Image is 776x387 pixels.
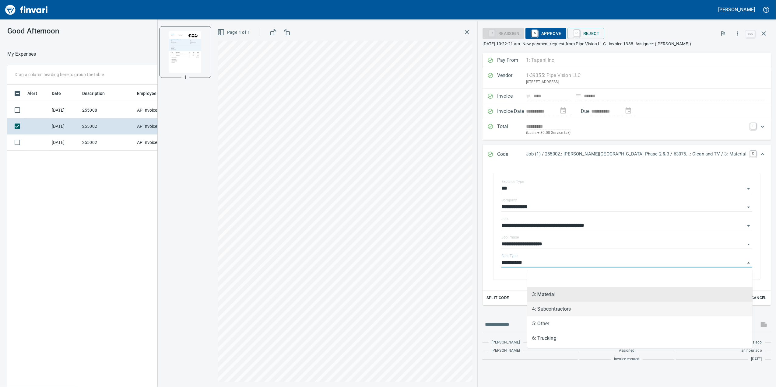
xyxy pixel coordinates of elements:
[485,293,511,303] button: Split Code
[527,287,753,302] li: 3: Material
[135,118,180,134] td: AP Invoices
[614,356,640,362] span: Invoice created
[137,90,156,97] span: Employee
[49,118,80,134] td: [DATE]
[716,27,730,40] button: Flag
[82,90,105,97] span: Description
[497,123,526,136] p: Total
[52,90,61,97] span: Date
[717,5,757,14] button: [PERSON_NAME]
[527,331,753,346] li: 6: Trucking
[750,151,756,157] a: C
[501,180,524,183] label: Expense Type
[15,71,104,78] p: Drag a column heading here to group the table
[750,123,756,129] a: T
[530,28,561,39] span: Approve
[526,130,746,136] p: (basis + $0.00 Service tax)
[492,340,520,346] span: [PERSON_NAME]
[49,102,80,118] td: [DATE]
[80,134,135,151] td: 255002
[184,74,187,81] p: 1
[80,118,135,134] td: 255002
[486,295,509,302] span: Split Code
[619,348,634,354] span: Assigned
[501,235,519,239] label: Job Phase
[219,29,250,36] span: Page 1 of 1
[744,203,753,211] button: Open
[4,2,49,17] img: Finvari
[718,6,755,13] h5: [PERSON_NAME]
[574,30,580,37] a: R
[744,240,753,249] button: Open
[501,254,518,258] label: Cost Type
[746,30,755,37] a: esc
[751,295,767,302] span: Cancel
[80,102,135,118] td: 255008
[744,184,753,193] button: Open
[751,356,762,362] span: [DATE]
[49,134,80,151] td: [DATE]
[165,31,206,73] img: Page 1
[216,27,252,38] button: Page 1 of 1
[497,151,526,159] p: Code
[137,90,164,97] span: Employee
[749,293,769,303] button: Cancel
[52,90,69,97] span: Date
[7,51,36,58] p: My Expenses
[532,30,538,37] a: A
[483,145,771,165] div: Expand
[744,259,753,267] button: Close
[492,348,520,354] span: [PERSON_NAME]
[527,316,753,331] li: 5: Other
[27,90,45,97] span: Alert
[483,30,524,36] div: Reassign
[135,102,180,118] td: AP Invoices
[525,28,566,39] button: AApprove
[483,119,771,140] div: Expand
[27,90,37,97] span: Alert
[135,134,180,151] td: AP Invoices
[483,41,771,47] p: [DATE] 10:22:21 am. New payment request from Pipe Vision LLC - invoice 1338. Assignee: ([PERSON_N...
[567,28,604,39] button: RReject
[483,165,771,305] div: Expand
[757,317,771,332] span: This records your message into the invoice and notifies anyone mentioned
[82,90,113,97] span: Description
[572,28,599,39] span: Reject
[501,198,517,202] label: Company
[744,26,771,41] span: Close invoice
[744,221,753,230] button: Open
[526,151,746,158] p: Job (1) / 255002.: [PERSON_NAME][GEOGRAPHIC_DATA] Phase 2 & 3 / 63075. .: Clean and TV / 3: Material
[741,348,762,354] span: an hour ago
[527,302,753,316] li: 4: Subcontractors
[501,217,508,221] label: Job
[731,27,744,40] button: More
[7,27,201,35] h3: Good Afternoon
[7,51,36,58] nav: breadcrumb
